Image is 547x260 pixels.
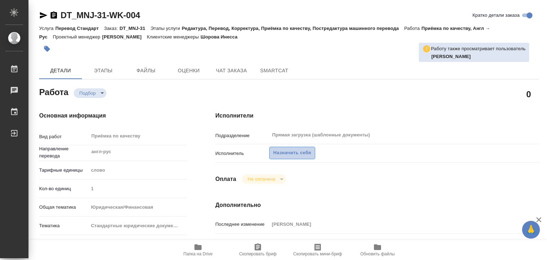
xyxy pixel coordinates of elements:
p: Работу также просматривает пользователь [431,45,526,52]
div: Стандартные юридические документы, договоры, уставы [88,220,187,232]
input: Пустое поле [88,183,187,194]
a: DT_MNJ-31-WK-004 [61,10,140,20]
p: Услуга [39,26,55,31]
span: Кратко детали заказа [473,12,520,19]
p: Последнее изменение [215,221,270,228]
div: Подбор [74,88,106,98]
button: Обновить файлы [348,240,407,260]
p: Исполнитель [215,150,270,157]
button: 🙏 [522,221,540,239]
p: Клиентские менеджеры [147,34,201,40]
span: Скопировать мини-бриф [293,251,342,256]
h4: Оплата [215,175,236,183]
p: Общая тематика [39,204,88,211]
div: Подбор [242,174,286,184]
span: Оценки [172,66,206,75]
input: Пустое поле [269,219,512,229]
button: Скопировать ссылку [50,11,58,20]
h4: Дополнительно [215,201,539,209]
p: Редактура, Перевод, Корректура, Приёмка по качеству, Постредактура машинного перевода [182,26,404,31]
p: Вид работ [39,133,88,140]
p: Работа [404,26,422,31]
button: Папка на Drive [168,240,228,260]
span: Назначить себя [273,149,311,157]
p: Подразделение [215,132,270,139]
span: Детали [43,66,78,75]
button: Скопировать мини-бриф [288,240,348,260]
span: Скопировать бриф [239,251,276,256]
p: Направление перевода [39,145,88,160]
p: Тематика [39,222,88,229]
button: Назначить себя [269,147,315,159]
h2: Работа [39,85,68,98]
p: Баданян Артак [431,53,526,60]
span: SmartCat [257,66,291,75]
p: Тарифные единицы [39,167,88,174]
p: DT_MNJ-31 [120,26,151,31]
button: Добавить тэг [39,41,55,57]
p: Кол-во единиц [39,185,88,192]
p: Перевод Стандарт [55,26,104,31]
div: слово [88,164,187,176]
h4: Исполнители [215,111,539,120]
p: Проектный менеджер [53,34,102,40]
p: [PERSON_NAME] [102,34,147,40]
p: Заказ: [104,26,119,31]
p: Этапы услуги [151,26,182,31]
span: Файлы [129,66,163,75]
div: Юридическая/Финансовая [88,201,187,213]
span: Папка на Drive [183,251,213,256]
textarea: Под нот оригинал для сверки:[URL][DOMAIN_NAME] [269,238,512,257]
span: 🙏 [525,222,537,237]
button: Подбор [77,90,98,96]
h4: Основная информация [39,111,187,120]
h2: 0 [526,88,531,100]
p: Шорова Инесса [200,34,243,40]
button: Не оплачена [245,176,277,182]
span: Этапы [86,66,120,75]
button: Скопировать бриф [228,240,288,260]
span: Обновить файлы [360,251,395,256]
b: [PERSON_NAME] [431,54,471,59]
span: Чат заказа [214,66,249,75]
button: Скопировать ссылку для ЯМессенджера [39,11,48,20]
